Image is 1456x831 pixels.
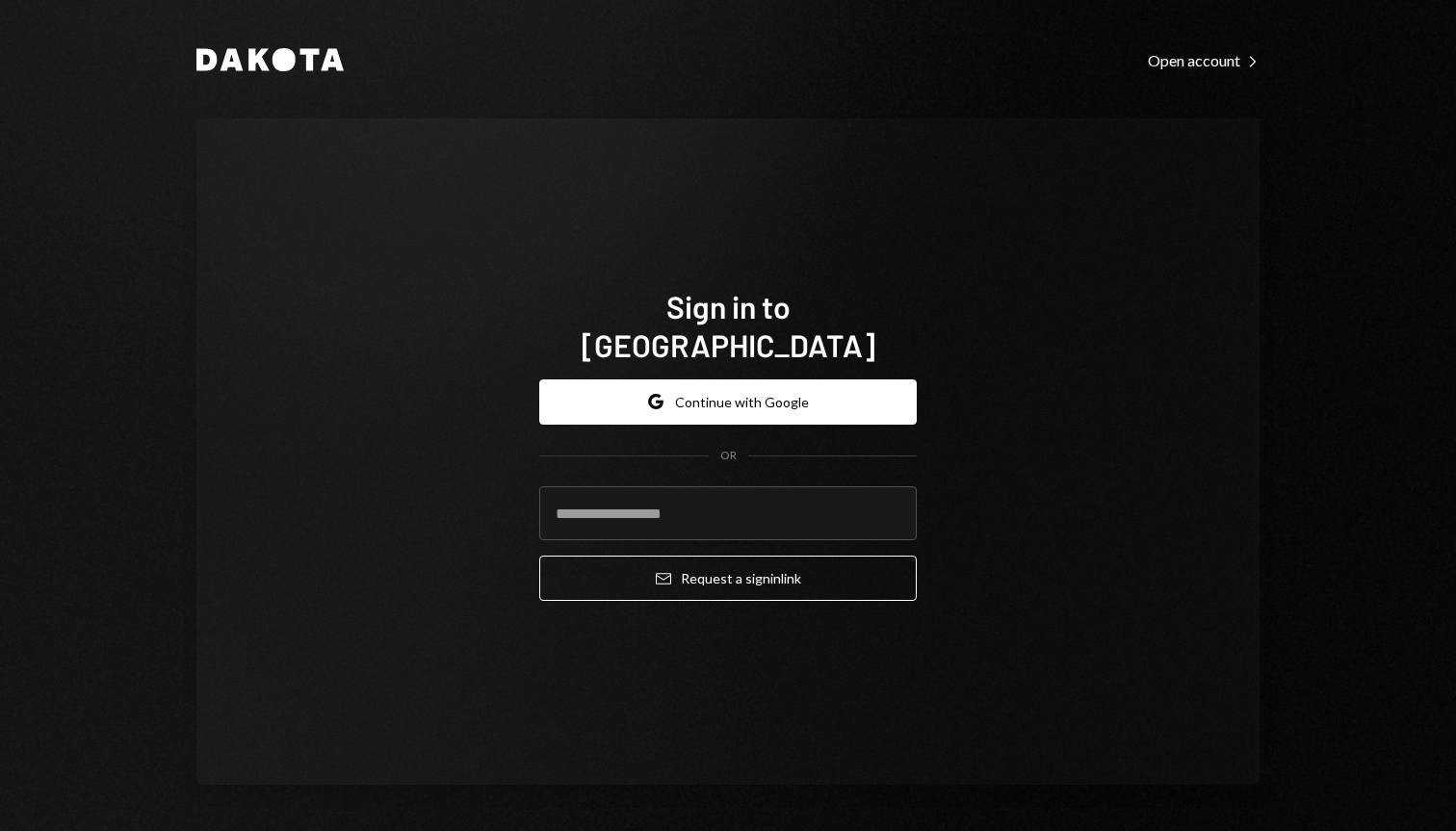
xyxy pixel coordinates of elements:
h1: Sign in to [GEOGRAPHIC_DATA] [539,287,917,364]
button: Request a signinlink [539,556,917,601]
button: Continue with Google [539,379,917,425]
a: Open account [1148,49,1260,70]
div: OR [720,448,737,464]
div: Open account [1148,51,1260,70]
